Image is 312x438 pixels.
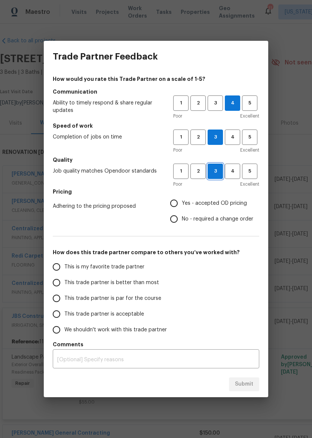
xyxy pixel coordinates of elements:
button: 2 [190,164,206,179]
span: 5 [243,99,257,107]
button: 1 [173,130,189,145]
span: This is my favorite trade partner [64,263,144,271]
span: 2 [191,133,205,142]
span: 1 [174,99,188,107]
span: Yes - accepted OD pricing [182,200,247,207]
button: 3 [208,95,223,111]
span: This trade partner is better than most [64,279,159,287]
span: Excellent [240,112,259,120]
span: 2 [191,167,205,176]
button: 5 [242,164,257,179]
button: 1 [173,95,189,111]
h5: Speed of work [53,122,259,130]
span: 5 [243,167,257,176]
div: Pricing [170,195,259,227]
button: 5 [242,95,257,111]
span: Poor [173,112,182,120]
span: Ability to timely respond & share regular updates [53,99,161,114]
span: Excellent [240,146,259,154]
span: 1 [174,167,188,176]
h4: How would you rate this Trade Partner on a scale of 1-5? [53,75,259,83]
h5: Quality [53,156,259,164]
span: 2 [191,99,205,107]
span: Excellent [240,180,259,188]
span: 4 [225,99,240,107]
button: 3 [208,130,223,145]
button: 2 [190,130,206,145]
span: This trade partner is acceptable [64,310,144,318]
span: No - required a change order [182,215,253,223]
span: Adhering to the pricing proposed [53,203,158,210]
span: We shouldn't work with this trade partner [64,326,167,334]
span: This trade partner is par for the course [64,295,161,302]
span: 4 [226,133,239,142]
button: 2 [190,95,206,111]
h5: Comments [53,341,259,348]
h5: How does this trade partner compare to others you’ve worked with? [53,249,259,256]
h3: Trade Partner Feedback [53,51,158,62]
span: 5 [243,133,257,142]
button: 5 [242,130,257,145]
span: 3 [208,99,222,107]
button: 4 [225,164,240,179]
button: 1 [173,164,189,179]
span: Poor [173,146,182,154]
span: 3 [208,167,223,176]
span: 1 [174,133,188,142]
span: 4 [226,167,239,176]
button: 3 [208,164,223,179]
button: 4 [225,95,240,111]
span: Poor [173,180,182,188]
button: 4 [225,130,240,145]
div: How does this trade partner compare to others you’ve worked with? [53,259,259,338]
span: Job quality matches Opendoor standards [53,167,161,175]
h5: Communication [53,88,259,95]
span: 3 [208,133,223,142]
h5: Pricing [53,188,259,195]
span: Completion of jobs on time [53,133,161,141]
